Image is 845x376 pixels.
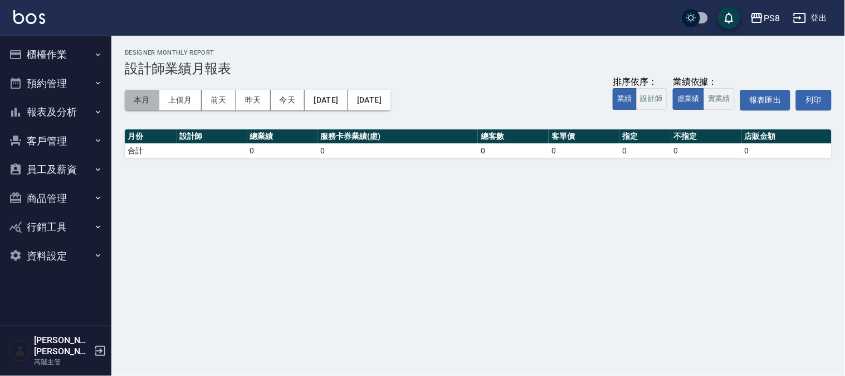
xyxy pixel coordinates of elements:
button: 前天 [202,90,236,110]
td: 0 [619,143,671,158]
button: 客戶管理 [4,127,107,156]
h5: [PERSON_NAME][PERSON_NAME] [34,335,91,357]
h2: Designer Monthly Report [125,49,832,56]
button: 昨天 [236,90,271,110]
img: Person [9,340,31,362]
h3: 設計師業績月報表 [125,61,832,76]
th: 總客數 [478,129,549,144]
div: PS8 [764,11,780,25]
th: 不指定 [671,129,742,144]
td: 0 [549,143,619,158]
button: 櫃檯作業 [4,40,107,69]
th: 指定 [619,129,671,144]
button: [DATE] [348,90,390,110]
button: 本月 [125,90,159,110]
button: 虛業績 [673,88,704,110]
button: 資料設定 [4,242,107,271]
td: 0 [671,143,742,158]
button: 報表及分析 [4,98,107,127]
button: [DATE] [305,90,348,110]
td: 0 [318,143,478,158]
th: 總業績 [247,129,318,144]
button: 上個月 [159,90,202,110]
button: 商品管理 [4,184,107,213]
th: 店販金額 [742,129,832,144]
th: 服務卡券業績(虛) [318,129,478,144]
button: 設計師 [636,88,667,110]
button: 員工及薪資 [4,155,107,184]
button: 預約管理 [4,69,107,98]
td: 0 [247,143,318,158]
img: Logo [13,10,45,24]
th: 設計師 [177,129,247,144]
th: 客單價 [549,129,619,144]
button: PS8 [746,7,784,30]
th: 月份 [125,129,177,144]
td: 0 [478,143,549,158]
p: 高階主管 [34,357,91,367]
button: 今天 [271,90,305,110]
td: 0 [742,143,832,158]
button: 報表匯出 [740,90,790,110]
td: 合計 [125,143,177,158]
button: 業績 [613,88,637,110]
button: 登出 [789,8,832,28]
button: 實業績 [704,88,735,110]
button: save [718,7,740,29]
div: 排序依序： [613,76,667,88]
div: 業績依據： [673,76,735,88]
button: 行銷工具 [4,213,107,242]
table: a dense table [125,129,832,158]
button: 列印 [796,90,832,110]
